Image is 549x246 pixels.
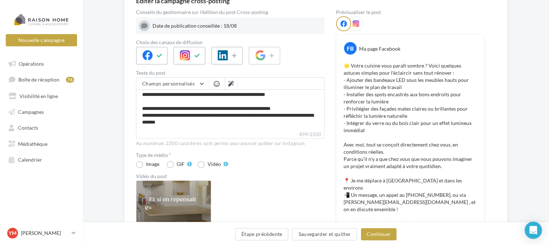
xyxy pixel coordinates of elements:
[336,10,484,15] div: Prévisualiser le post
[4,153,78,166] a: Calendrier
[177,162,185,167] div: GIF
[4,137,78,150] a: Médiathèque
[136,153,325,158] label: Type de média *
[6,34,77,46] button: Nouvelle campagne
[344,42,357,55] div: FB
[208,162,221,167] div: Vidéo
[66,77,74,83] div: 76
[4,73,78,86] a: Boîte de réception76
[9,229,17,237] span: YM
[136,70,325,75] label: Texte du post
[146,162,159,167] div: Image
[4,89,78,102] a: Visibilité en ligne
[136,10,325,15] div: Conseils du gestionnaire sur l'édition du post Cross-posting
[153,22,322,29] div: Date de publication conseillée : 18/08
[18,140,47,147] span: Médiathèque
[344,62,477,235] p: 🌟 Votre cuisine vous paraît sombre ? Voici quelques astuces simples pour l’éclaircir sans tout ré...
[18,125,38,131] span: Contacts
[292,228,357,240] button: Sauvegarder et quitter
[6,226,77,240] a: YM [PERSON_NAME]
[361,228,396,240] button: Continuer
[136,174,325,179] div: Vidéo du post
[19,93,58,99] span: Visibilité en ligne
[18,157,42,163] span: Calendrier
[4,105,78,118] a: Campagnes
[525,222,542,239] div: Open Intercom Messenger
[18,108,44,115] span: Campagnes
[359,45,400,52] div: Ma page Facebook
[18,76,59,83] span: Boîte de réception
[136,78,208,90] button: Champs personnalisés
[4,57,78,70] a: Opérations
[136,140,325,147] div: Au maximum 2200 caractères sont permis pour pouvoir publier sur Instagram
[235,228,289,240] button: Étape précédente
[142,80,195,87] span: Champs personnalisés
[136,131,325,139] label: 899/2200
[4,121,78,134] a: Contacts
[21,229,69,237] p: [PERSON_NAME]
[19,60,44,66] span: Opérations
[136,40,325,45] label: Choix des canaux de diffusion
